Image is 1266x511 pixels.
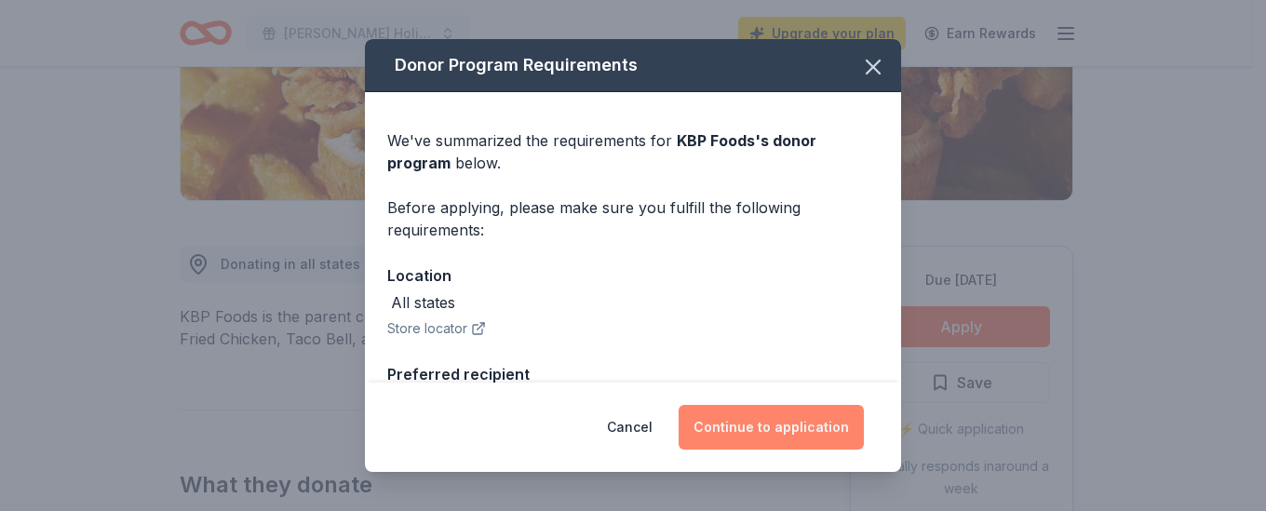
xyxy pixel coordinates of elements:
[607,405,653,450] button: Cancel
[387,317,486,340] button: Store locator
[679,405,864,450] button: Continue to application
[387,263,879,288] div: Location
[365,39,901,92] div: Donor Program Requirements
[391,291,455,314] div: All states
[387,196,879,241] div: Before applying, please make sure you fulfill the following requirements:
[387,129,879,174] div: We've summarized the requirements for below.
[387,362,879,386] div: Preferred recipient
